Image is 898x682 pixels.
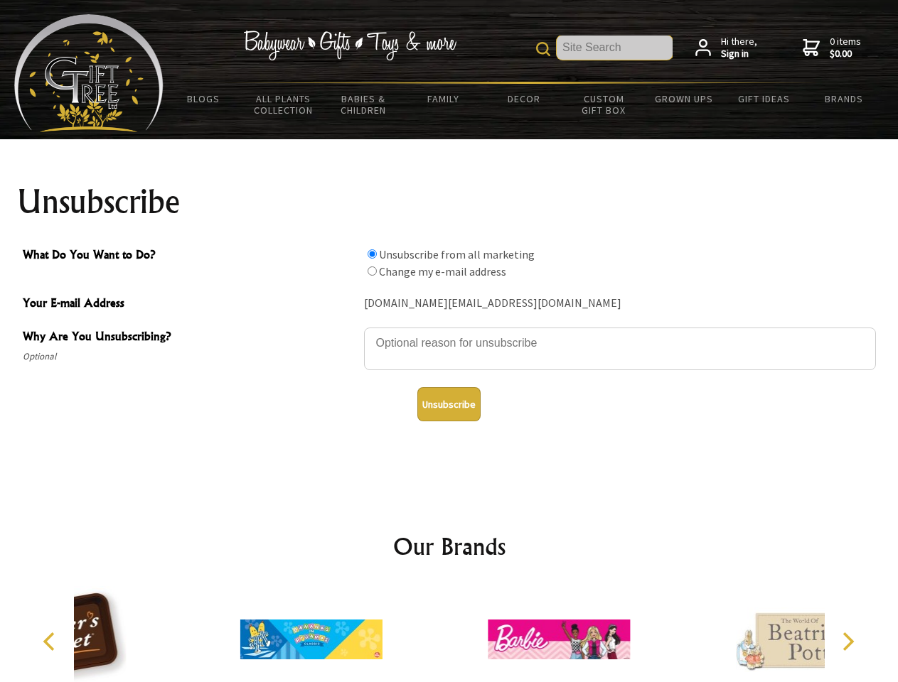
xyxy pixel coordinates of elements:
[14,14,164,132] img: Babyware - Gifts - Toys and more...
[364,328,876,370] textarea: Why Are You Unsubscribing?
[536,42,550,56] img: product search
[23,348,357,365] span: Optional
[564,84,644,125] a: Custom Gift Box
[28,529,870,563] h2: Our Brands
[695,36,757,60] a: Hi there,Sign in
[244,84,324,125] a: All Plants Collection
[324,84,404,125] a: Babies & Children
[404,84,484,114] a: Family
[417,387,481,421] button: Unsubscribe
[379,247,535,261] label: Unsubscribe from all marketing
[364,293,876,315] div: [DOMAIN_NAME][EMAIL_ADDRESS][DOMAIN_NAME]
[832,626,863,657] button: Next
[724,84,804,114] a: Gift Ideas
[164,84,244,114] a: BLOGS
[368,249,377,259] input: What Do You Want to Do?
[23,294,357,315] span: Your E-mail Address
[830,35,861,60] span: 0 items
[17,185,882,219] h1: Unsubscribe
[721,36,757,60] span: Hi there,
[243,31,456,60] img: Babywear - Gifts - Toys & more
[830,48,861,60] strong: $0.00
[23,328,357,348] span: Why Are You Unsubscribing?
[36,626,67,657] button: Previous
[804,84,884,114] a: Brands
[557,36,673,60] input: Site Search
[643,84,724,114] a: Grown Ups
[23,246,357,266] span: What Do You Want to Do?
[483,84,564,114] a: Decor
[368,266,377,276] input: What Do You Want to Do?
[721,48,757,60] strong: Sign in
[803,36,861,60] a: 0 items$0.00
[379,264,506,278] label: Change my e-mail address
